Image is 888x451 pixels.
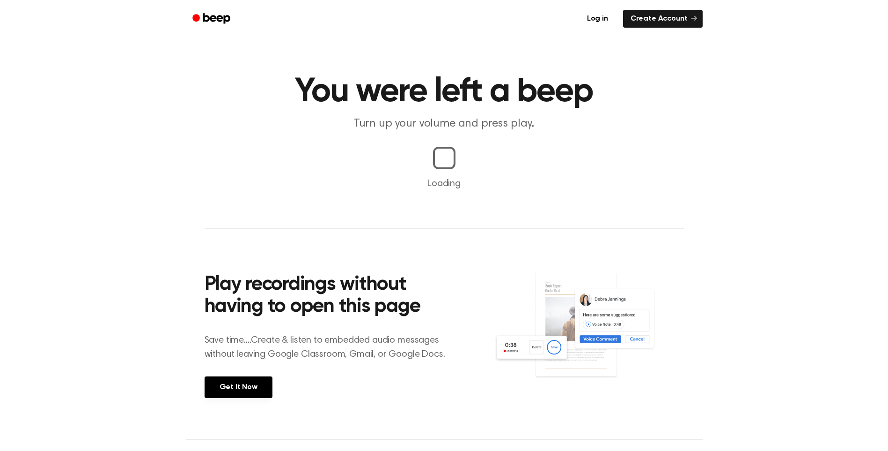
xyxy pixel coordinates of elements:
a: Get It Now [205,376,272,398]
h2: Play recordings without having to open this page [205,274,457,318]
a: Log in [578,8,617,30]
p: Loading [11,177,877,191]
h1: You were left a beep [205,75,684,109]
p: Save time....Create & listen to embedded audio messages without leaving Google Classroom, Gmail, ... [205,333,457,361]
img: Voice Comments on Docs and Recording Widget [494,271,683,397]
p: Turn up your volume and press play. [264,116,624,132]
a: Beep [186,10,239,28]
a: Create Account [623,10,703,28]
